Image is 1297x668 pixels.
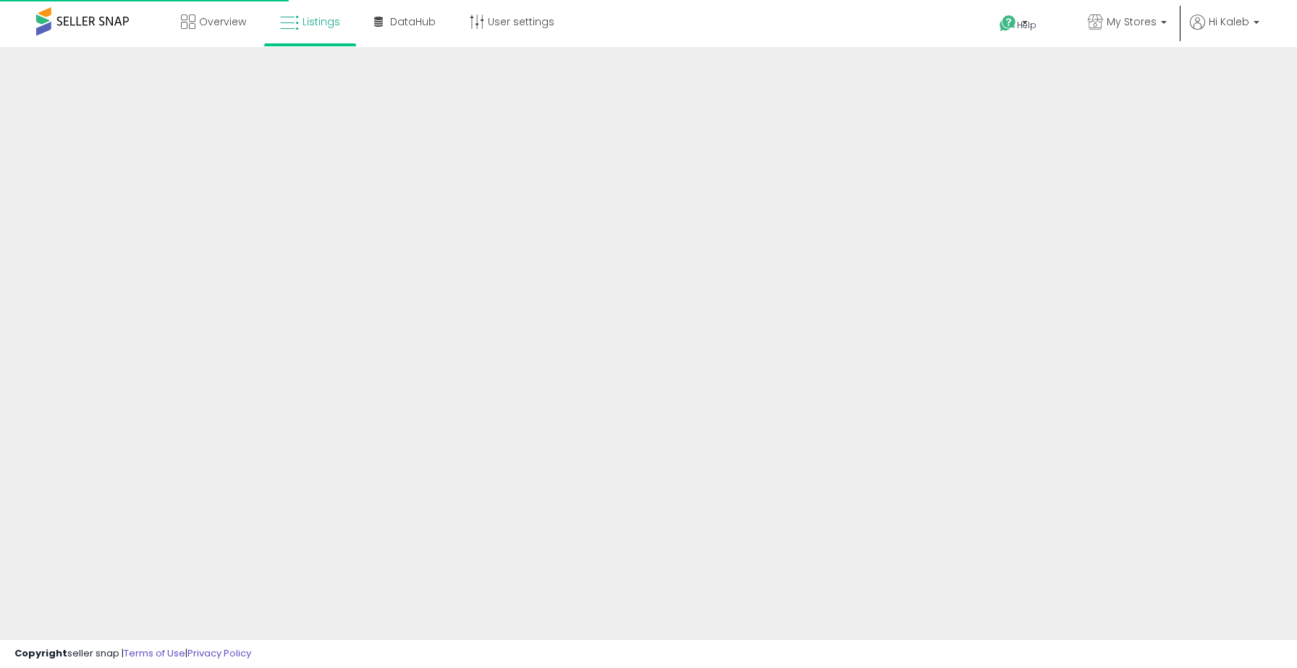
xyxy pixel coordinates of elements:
span: My Stores [1107,14,1157,29]
span: Help [1017,19,1036,31]
span: Hi Kaleb [1209,14,1249,29]
a: Terms of Use [124,646,185,660]
a: Hi Kaleb [1190,14,1259,47]
a: Privacy Policy [187,646,251,660]
div: seller snap | | [14,647,251,661]
span: DataHub [390,14,436,29]
a: Help [988,4,1065,47]
strong: Copyright [14,646,67,660]
i: Get Help [999,14,1017,33]
span: Overview [199,14,246,29]
span: Listings [303,14,340,29]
